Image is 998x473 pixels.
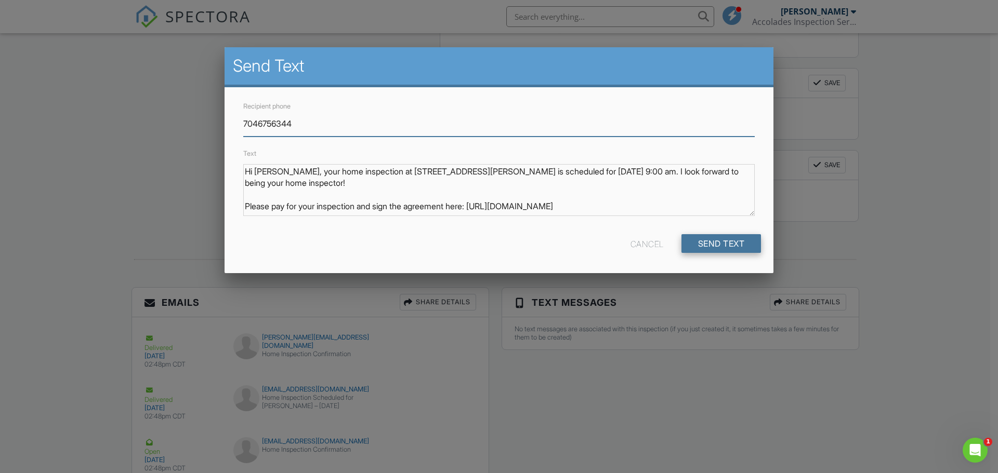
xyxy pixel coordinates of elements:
h2: Send Text [233,56,765,76]
label: Text [243,150,256,157]
div: Cancel [631,234,664,253]
span: 1 [984,438,992,446]
label: Recipient phone [243,102,291,110]
iframe: Intercom live chat [963,438,988,463]
input: Send Text [681,234,761,253]
textarea: Hi [PERSON_NAME], your home inspection at [STREET_ADDRESS][PERSON_NAME] is scheduled for [DATE] 9... [243,164,755,216]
